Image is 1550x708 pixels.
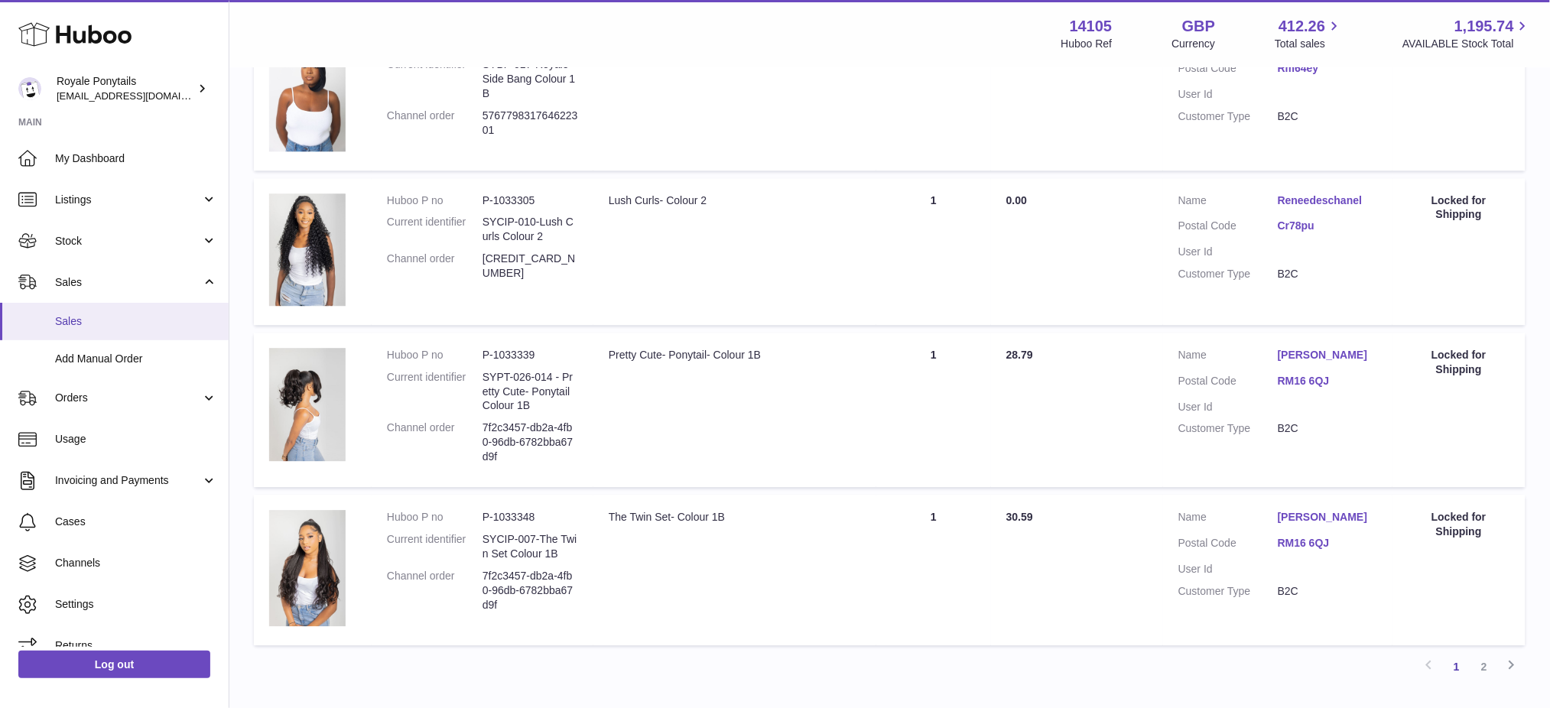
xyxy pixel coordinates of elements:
[1178,87,1278,102] dt: User Id
[1006,194,1027,206] span: 0.00
[1278,421,1377,436] dd: B2C
[387,510,483,525] dt: Huboo P no
[1408,510,1510,539] div: Locked for Shipping
[387,370,483,414] dt: Current identifier
[387,193,483,208] dt: Huboo P no
[1178,348,1278,366] dt: Name
[1278,267,1377,281] dd: B2C
[55,597,217,612] span: Settings
[1006,511,1033,523] span: 30.59
[18,77,41,100] img: internalAdmin-14105@internal.huboo.com
[483,532,578,561] dd: SYCIP-007-The Twin Set Colour 1B
[1178,584,1278,599] dt: Customer Type
[269,35,346,151] img: 141051741006304.png
[55,275,201,290] span: Sales
[1178,562,1278,576] dt: User Id
[387,252,483,281] dt: Channel order
[387,348,483,362] dt: Huboo P no
[483,109,578,138] dd: 576779831764622301
[55,314,217,329] span: Sales
[483,193,578,208] dd: P-1033305
[1172,37,1216,51] div: Currency
[1070,16,1113,37] strong: 14105
[269,510,346,626] img: 141051741006906.png
[1178,510,1278,528] dt: Name
[1178,374,1278,392] dt: Postal Code
[483,510,578,525] dd: P-1033348
[387,215,483,244] dt: Current identifier
[1454,16,1514,37] span: 1,195.74
[1278,109,1377,124] dd: B2C
[55,391,201,405] span: Orders
[1178,267,1278,281] dt: Customer Type
[55,352,217,366] span: Add Manual Order
[1275,37,1343,51] span: Total sales
[609,193,861,208] div: Lush Curls- Colour 2
[609,348,861,362] div: Pretty Cute- Ponytail- Colour 1B
[1470,653,1498,680] a: 2
[876,495,991,645] td: 1
[269,193,346,306] img: 141051741005805.png
[1278,374,1377,388] a: RM16 6QJ
[1278,510,1377,525] a: [PERSON_NAME]
[1178,219,1278,237] dt: Postal Code
[1178,536,1278,554] dt: Postal Code
[55,556,217,570] span: Channels
[876,333,991,487] td: 1
[387,532,483,561] dt: Current identifier
[1178,193,1278,212] dt: Name
[483,57,578,101] dd: SYBF-017-Royale Side Bang Colour 1B
[483,421,578,464] dd: 7f2c3457-db2a-4fb0-96db-6782bba67d9f
[1178,400,1278,414] dt: User Id
[1178,109,1278,124] dt: Customer Type
[55,432,217,447] span: Usage
[1402,37,1532,51] span: AVAILABLE Stock Total
[1006,349,1033,361] span: 28.79
[1278,193,1377,208] a: Reneedeschanel
[55,515,217,529] span: Cases
[387,421,483,464] dt: Channel order
[876,20,991,170] td: 1
[1278,61,1377,76] a: Rm64ey
[55,473,201,488] span: Invoicing and Payments
[387,57,483,101] dt: Current identifier
[387,569,483,612] dt: Channel order
[1408,348,1510,377] div: Locked for Shipping
[1443,653,1470,680] a: 1
[876,178,991,325] td: 1
[1278,536,1377,550] a: RM16 6QJ
[55,151,217,166] span: My Dashboard
[1178,245,1278,259] dt: User Id
[1275,16,1343,51] a: 412.26 Total sales
[483,215,578,244] dd: SYCIP-010-Lush Curls Colour 2
[1279,16,1325,37] span: 412.26
[55,234,201,248] span: Stock
[483,348,578,362] dd: P-1033339
[1278,584,1377,599] dd: B2C
[483,569,578,612] dd: 7f2c3457-db2a-4fb0-96db-6782bba67d9f
[18,651,210,678] a: Log out
[57,74,194,103] div: Royale Ponytails
[387,109,483,138] dt: Channel order
[1278,219,1377,233] a: Cr78pu
[1278,348,1377,362] a: [PERSON_NAME]
[483,370,578,414] dd: SYPT-026-014 - Pretty Cute- Ponytail Colour 1B
[1061,37,1113,51] div: Huboo Ref
[269,348,346,461] img: 141051741007785.png
[483,252,578,281] dd: [CREDIT_CARD_NUMBER]
[1402,16,1532,51] a: 1,195.74 AVAILABLE Stock Total
[1182,16,1215,37] strong: GBP
[55,638,217,653] span: Returns
[1408,193,1510,222] div: Locked for Shipping
[1178,61,1278,80] dt: Postal Code
[55,193,201,207] span: Listings
[609,510,861,525] div: The Twin Set- Colour 1B
[57,89,225,102] span: [EMAIL_ADDRESS][DOMAIN_NAME]
[1178,421,1278,436] dt: Customer Type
